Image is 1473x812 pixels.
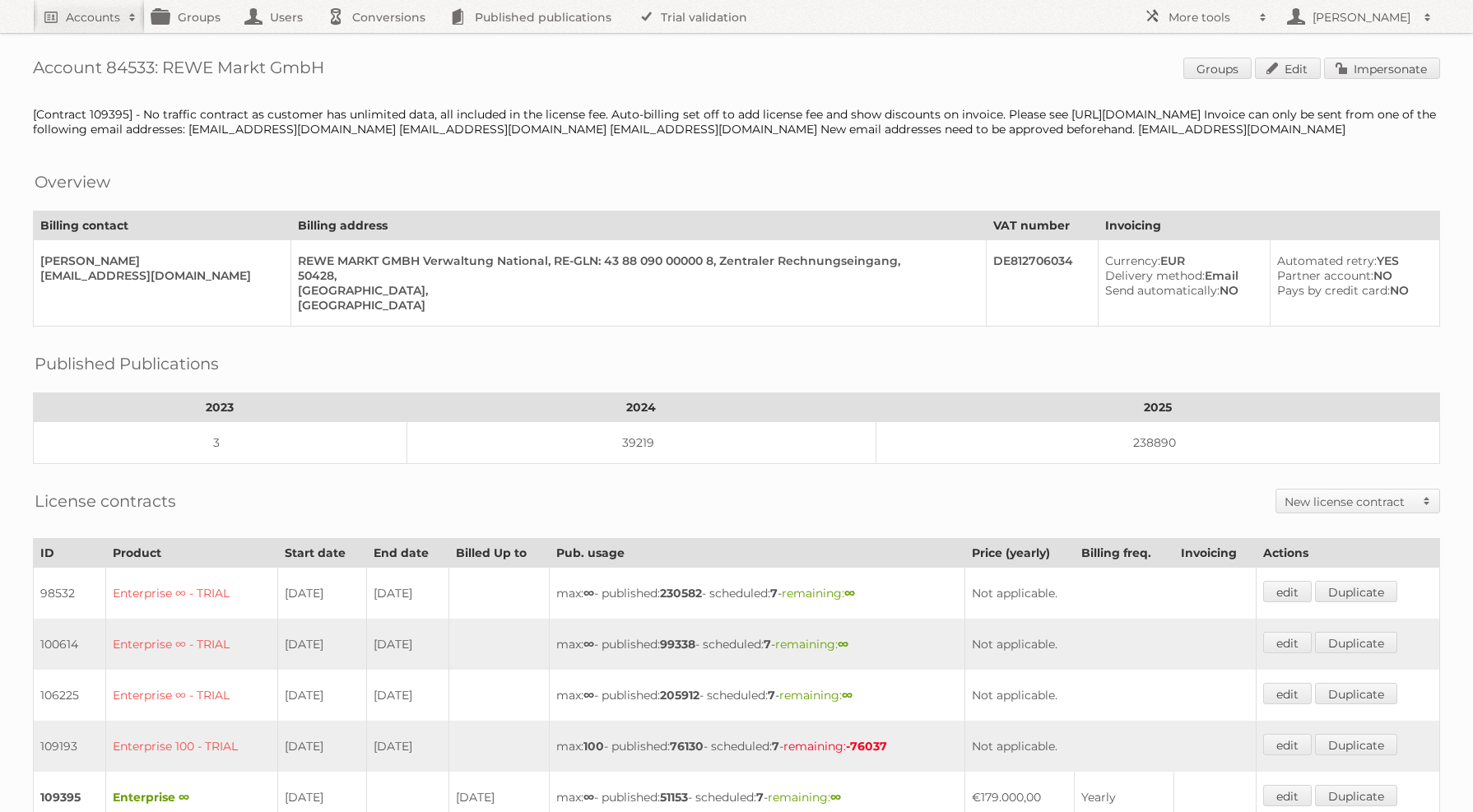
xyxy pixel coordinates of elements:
th: 2024 [407,393,876,422]
td: [DATE] [367,721,448,772]
td: Enterprise ∞ - TRIAL [105,568,278,619]
h2: License contracts [35,489,176,513]
h2: [PERSON_NAME] [1308,9,1415,26]
th: 2023 [34,393,407,422]
span: Send automatically: [1105,283,1220,298]
td: Not applicable. [965,721,1257,772]
span: Pays by credit card: [1277,283,1390,298]
span: remaining: [775,637,848,652]
span: remaining: [779,688,853,703]
th: Billing address [291,211,986,240]
strong: ∞ [838,637,848,652]
div: [PERSON_NAME] [40,253,277,268]
th: Start date [278,539,367,568]
h2: Overview [35,169,110,194]
th: Billing freq. [1074,539,1173,568]
strong: 76130 [670,739,704,754]
td: max: - published: - scheduled: - [549,721,965,772]
a: edit [1263,581,1312,602]
td: Enterprise ∞ - TRIAL [105,619,278,670]
strong: 7 [756,790,764,805]
th: Invoicing [1099,211,1440,240]
strong: ∞ [583,586,594,601]
td: [DATE] [367,568,448,619]
span: remaining: [768,790,841,805]
strong: ∞ [583,688,594,703]
div: [Contract 109395] - No traffic contract as customer has unlimited data, all included in the licen... [33,107,1440,137]
td: max: - published: - scheduled: - [549,670,965,721]
a: Edit [1255,58,1321,79]
span: Delivery method: [1105,268,1205,283]
th: ID [34,539,106,568]
strong: -76037 [846,739,887,754]
span: remaining: [783,739,887,754]
td: Enterprise ∞ - TRIAL [105,670,278,721]
a: edit [1263,734,1312,755]
a: Duplicate [1315,683,1397,704]
span: remaining: [782,586,855,601]
a: Duplicate [1315,734,1397,755]
td: 39219 [407,422,876,464]
th: 2025 [876,393,1439,422]
th: Invoicing [1173,539,1257,568]
td: [DATE] [367,619,448,670]
td: 98532 [34,568,106,619]
strong: ∞ [583,637,594,652]
strong: 7 [770,586,778,601]
div: Email [1105,268,1257,283]
strong: ∞ [844,586,855,601]
strong: 7 [764,637,771,652]
th: Billed Up to [448,539,549,568]
div: NO [1277,283,1426,298]
td: 106225 [34,670,106,721]
div: [GEOGRAPHIC_DATA] [298,298,972,313]
td: 238890 [876,422,1439,464]
h2: Published Publications [35,351,219,376]
th: Billing contact [34,211,291,240]
div: REWE MARKT GMBH Verwaltung National, RE-GLN: 43 88 090 00000 8, Zentraler Rechnungseingang, [298,253,972,268]
a: edit [1263,785,1312,806]
a: edit [1263,683,1312,704]
strong: 51153 [660,790,688,805]
strong: ∞ [842,688,853,703]
td: 3 [34,422,407,464]
td: Enterprise 100 - TRIAL [105,721,278,772]
h2: Accounts [66,9,120,26]
td: [DATE] [278,568,367,619]
strong: 99338 [660,637,695,652]
div: NO [1277,268,1426,283]
div: [GEOGRAPHIC_DATA], [298,283,972,298]
h2: New license contract [1285,494,1415,510]
th: Pub. usage [549,539,965,568]
h1: Account 84533: REWE Markt GmbH [33,58,1440,82]
a: Duplicate [1315,785,1397,806]
a: New license contract [1276,490,1439,513]
strong: 100 [583,739,604,754]
td: [DATE] [278,619,367,670]
td: 109193 [34,721,106,772]
a: Groups [1183,58,1252,79]
span: Partner account: [1277,268,1373,283]
div: YES [1277,253,1426,268]
strong: 7 [768,688,775,703]
th: Price (yearly) [965,539,1075,568]
strong: ∞ [583,790,594,805]
td: Not applicable. [965,619,1257,670]
th: Product [105,539,278,568]
td: Not applicable. [965,670,1257,721]
td: 100614 [34,619,106,670]
a: Duplicate [1315,632,1397,653]
td: Not applicable. [965,568,1257,619]
strong: ∞ [830,790,841,805]
span: Currency: [1105,253,1160,268]
th: End date [367,539,448,568]
a: Impersonate [1324,58,1440,79]
div: NO [1105,283,1257,298]
span: Automated retry: [1277,253,1377,268]
td: max: - published: - scheduled: - [549,568,965,619]
a: Duplicate [1315,581,1397,602]
td: max: - published: - scheduled: - [549,619,965,670]
span: Toggle [1415,490,1439,513]
strong: 7 [772,739,779,754]
td: [DATE] [367,670,448,721]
